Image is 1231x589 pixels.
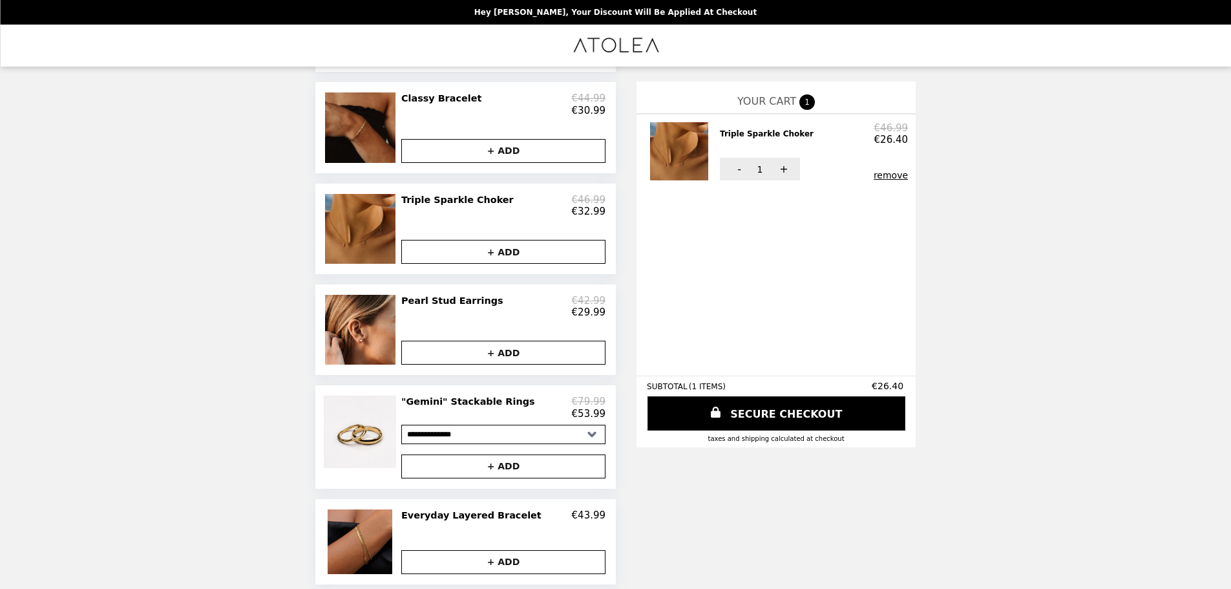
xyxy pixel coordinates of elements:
p: €46.99 [874,122,909,134]
h2: Triple Sparkle Choker [401,194,519,206]
span: €26.40 [872,381,905,391]
p: €42.99 [572,295,606,306]
button: + [764,158,800,180]
img: Brand Logo [571,32,660,59]
span: ( 1 ITEMS ) [689,382,726,391]
p: €29.99 [572,306,606,318]
img: Triple Sparkle Choker [325,194,398,264]
img: Classy Bracelet [325,92,398,162]
p: €43.99 [572,509,606,521]
button: - [720,158,755,180]
a: SECURE CHECKOUT [647,396,905,431]
p: €79.99 [572,396,606,407]
h2: Classy Bracelet [401,92,487,104]
select: Select a product variant [401,425,605,444]
img: Everyday Layered Bracelet [328,509,395,574]
button: remove [874,170,908,180]
img: Triple Sparkle Choker [650,122,711,180]
img: "Gemini" Stackable Rings [324,396,399,468]
h2: Everyday Layered Bracelet [401,509,547,521]
p: Hey [PERSON_NAME], your discount will be applied at checkout [474,8,757,17]
button: + ADD [401,139,605,163]
p: €32.99 [572,206,606,217]
span: YOUR CART [737,95,796,107]
img: Pearl Stud Earrings [325,295,398,365]
button: + ADD [401,341,605,365]
p: €30.99 [572,105,606,116]
span: 1 [757,164,763,175]
button: + ADD [401,550,605,574]
div: Taxes and Shipping calculated at checkout [647,435,905,442]
button: + ADD [401,455,605,478]
span: 1 [799,94,815,110]
p: €26.40 [874,134,909,145]
span: SUBTOTAL [647,382,689,391]
p: €46.99 [572,194,606,206]
p: €44.99 [572,92,606,104]
h2: Triple Sparkle Choker [720,128,819,140]
button: + ADD [401,240,605,264]
h2: "Gemini" Stackable Rings [401,396,540,407]
h2: Pearl Stud Earrings [401,295,509,306]
p: €53.99 [572,408,606,420]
